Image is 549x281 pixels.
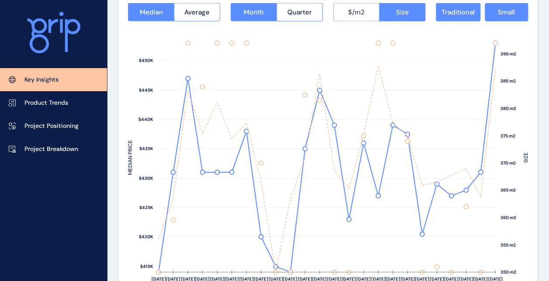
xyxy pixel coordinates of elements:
button: Small [485,3,528,21]
span: Traditional [442,8,475,17]
span: Small [498,8,515,17]
span: Month [244,8,264,17]
button: Median [128,3,174,21]
span: Median [140,8,163,17]
text: 355 m2 [501,243,516,248]
text: 385 m2 [501,79,516,84]
button: Traditional [436,3,480,21]
span: Size [396,8,409,17]
span: Average [184,8,210,17]
button: Average [174,3,220,21]
text: 370 m2 [501,161,516,166]
button: $/m2 [333,3,379,21]
p: Project Breakdown [24,145,78,154]
text: 390 m2 [501,51,516,57]
span: $/m2 [348,8,365,17]
text: 375 m2 [501,134,515,139]
text: 350 m2 [501,270,516,275]
p: Key Insights [24,75,59,84]
button: Size [379,3,425,21]
span: Quarter [287,8,312,17]
button: Month [231,3,276,21]
text: SIZE [522,153,529,163]
p: Project Positioning [24,122,79,130]
button: Quarter [276,3,323,21]
p: Product Trends [24,99,68,107]
text: 365 m2 [501,188,516,193]
text: 380 m2 [501,106,516,112]
text: 360 m2 [501,215,516,221]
